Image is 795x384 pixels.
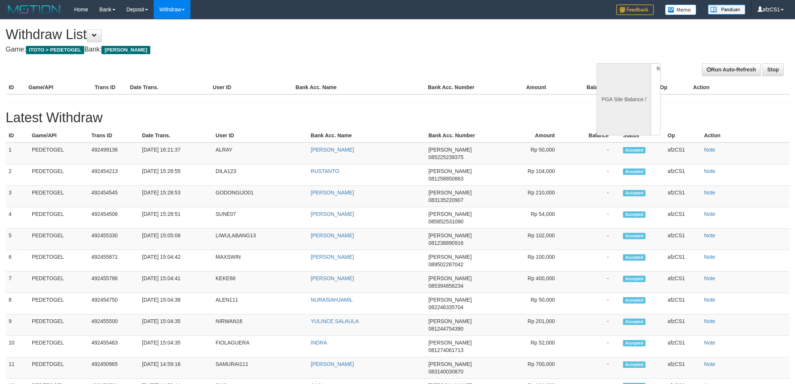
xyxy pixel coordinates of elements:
a: [PERSON_NAME] [311,361,354,367]
td: 3 [6,186,29,207]
span: [PERSON_NAME] [428,147,472,153]
a: Note [704,254,715,260]
td: 492455786 [88,272,139,293]
td: 492454545 [88,186,139,207]
td: MAXSWIN [213,250,308,272]
a: [PERSON_NAME] [311,190,354,196]
th: Status [620,129,665,143]
td: SAMURAI111 [213,357,308,379]
span: 089502287042 [428,261,463,267]
a: INDRA [311,340,327,346]
th: User ID [213,129,308,143]
td: - [566,229,620,250]
span: 083140030870 [428,369,463,375]
td: 492455463 [88,336,139,357]
span: 081238890916 [428,240,463,246]
td: [DATE] 15:04:41 [139,272,213,293]
a: YULINCE SALAULA [311,318,359,324]
td: Rp 100,000 [503,250,566,272]
td: - [566,186,620,207]
a: Note [704,232,715,238]
th: Date Trans. [139,129,213,143]
th: Op [665,129,701,143]
a: Note [704,168,715,174]
span: [PERSON_NAME] [428,232,472,238]
td: 1 [6,143,29,164]
th: Action [690,80,789,94]
span: Accepted [623,254,645,261]
td: afzCS1 [665,357,701,379]
td: ALEN111 [213,293,308,314]
h4: Game: Bank: [6,46,523,53]
td: Rp 700,000 [503,357,566,379]
td: Rp 50,000 [503,143,566,164]
th: Date Trans. [127,80,210,94]
td: PEDETOGEL [29,186,89,207]
td: afzCS1 [665,314,701,336]
td: - [566,250,620,272]
td: Rp 102,000 [503,229,566,250]
td: [DATE] 15:28:55 [139,164,213,186]
td: afzCS1 [665,272,701,293]
td: ALRAY [213,143,308,164]
td: Rp 54,000 [503,207,566,229]
td: - [566,336,620,357]
a: [PERSON_NAME] [311,147,354,153]
td: 492450965 [88,357,139,379]
span: 081258850863 [428,176,463,182]
a: Stop [762,63,784,76]
a: RUSTANTO [311,168,339,174]
td: PEDETOGEL [29,207,89,229]
td: SUNE07 [213,207,308,229]
span: Accepted [623,297,645,304]
th: Game/API [26,80,92,94]
td: 2 [6,164,29,186]
a: [PERSON_NAME] [311,211,354,217]
a: NURASIAHJAMIL [311,297,353,303]
td: PEDETOGEL [29,272,89,293]
span: 085852531090 [428,219,463,225]
span: Accepted [623,233,645,239]
a: Note [704,340,715,346]
a: Note [704,211,715,217]
td: Rp 104,000 [503,164,566,186]
td: 4 [6,207,29,229]
th: Bank Acc. Name [308,129,425,143]
td: afzCS1 [665,164,701,186]
th: Game/API [29,129,89,143]
td: PEDETOGEL [29,357,89,379]
td: afzCS1 [665,207,701,229]
a: Note [704,361,715,367]
td: [DATE] 15:04:42 [139,250,213,272]
th: Amount [491,80,557,94]
span: 081244754390 [428,326,463,332]
td: [DATE] 15:04:35 [139,314,213,336]
a: Note [704,147,715,153]
img: Button%20Memo.svg [665,5,697,15]
span: [PERSON_NAME] [428,190,472,196]
a: Note [704,318,715,324]
td: DILA123 [213,164,308,186]
th: User ID [210,80,292,94]
td: 492499136 [88,143,139,164]
th: ID [6,129,29,143]
td: afzCS1 [665,293,701,314]
th: Trans ID [92,80,127,94]
span: 081274061713 [428,347,463,353]
td: - [566,272,620,293]
td: 7 [6,272,29,293]
td: PEDETOGEL [29,336,89,357]
span: [PERSON_NAME] [428,211,472,217]
th: Op [657,80,690,94]
th: Balance [566,129,620,143]
a: [PERSON_NAME] [311,275,354,281]
td: afzCS1 [665,336,701,357]
img: MOTION_logo.png [6,4,63,15]
td: - [566,207,620,229]
td: FIOLAGUERA [213,336,308,357]
td: NIRWAN16 [213,314,308,336]
td: 11 [6,357,29,379]
td: afzCS1 [665,143,701,164]
span: Accepted [623,340,645,346]
span: Accepted [623,361,645,368]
